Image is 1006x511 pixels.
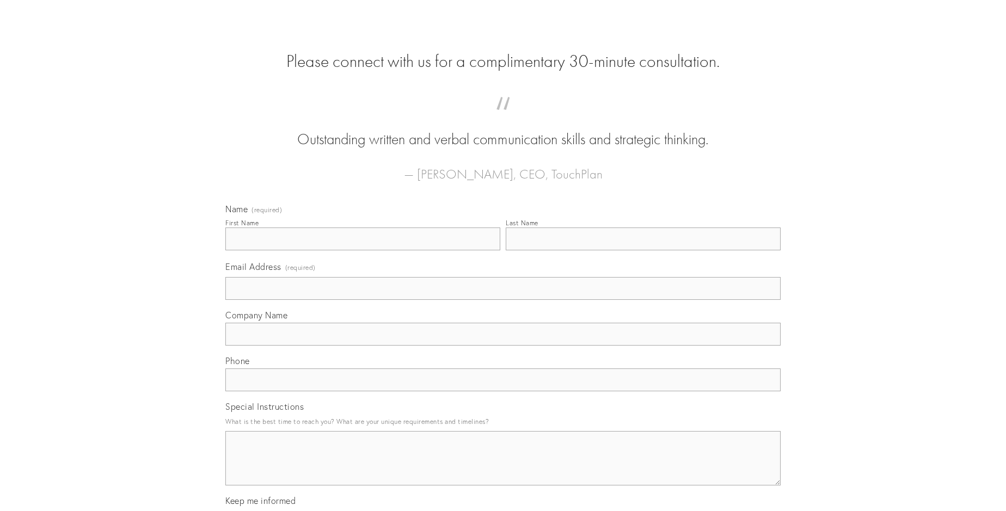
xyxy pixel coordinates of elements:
div: First Name [225,219,259,227]
span: Email Address [225,261,281,272]
span: “ [243,108,763,129]
span: (required) [285,260,316,275]
span: Name [225,204,248,214]
p: What is the best time to reach you? What are your unique requirements and timelines? [225,414,781,429]
figcaption: — [PERSON_NAME], CEO, TouchPlan [243,150,763,185]
div: Last Name [506,219,538,227]
span: Special Instructions [225,401,304,412]
span: Keep me informed [225,495,296,506]
span: Company Name [225,310,287,321]
span: Phone [225,355,250,366]
blockquote: Outstanding written and verbal communication skills and strategic thinking. [243,108,763,150]
h2: Please connect with us for a complimentary 30-minute consultation. [225,51,781,72]
span: (required) [251,207,282,213]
